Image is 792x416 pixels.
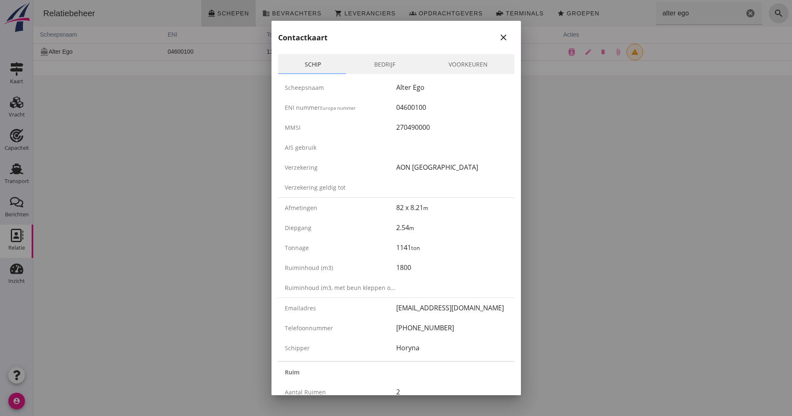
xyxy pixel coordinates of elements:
[128,43,227,60] td: 04600100
[3,7,69,19] div: Relatiebeheer
[285,368,300,376] strong: Ruim
[285,163,396,172] div: Verzekering
[285,123,396,132] div: MMSI
[396,262,508,272] div: 1800
[396,203,508,213] div: 82 x 8.21
[396,387,508,397] div: 2
[712,8,722,18] i: Wis Zoeken...
[396,162,508,172] div: AON [GEOGRAPHIC_DATA]
[396,102,508,112] div: 04600100
[285,103,396,112] div: ENI nummer
[285,388,326,396] span: Aantal ruimen
[463,10,470,17] i: front_loader
[229,10,237,17] i: business
[285,203,396,212] div: Afmetingen
[396,303,508,313] div: [EMAIL_ADDRESS][DOMAIN_NAME]
[360,27,438,43] th: lengte
[278,32,328,43] h2: Contactkaart
[411,244,420,252] small: ton
[396,343,508,353] div: Horyna
[581,48,589,56] i: attach_file
[567,49,573,55] i: delete
[376,10,383,17] i: groups
[438,43,523,60] td: 8,21
[472,10,511,17] span: Terminals
[423,204,428,212] small: m
[348,54,422,74] a: Bedrijf
[360,43,438,60] td: 82
[238,10,288,17] span: Bevrachters
[293,43,360,60] td: 1800
[498,32,508,42] i: close
[385,10,450,17] span: Opdrachtgevers
[311,10,362,17] span: Leveranciers
[285,183,396,192] div: Verzekering geldig tot
[598,48,605,56] i: warning
[278,54,348,74] a: Schip
[285,324,396,332] div: Telefoonnummer
[128,27,227,43] th: ENI
[227,27,293,43] th: ton
[285,143,396,152] div: AIS gebruik
[396,82,508,92] div: Alter Ego
[396,323,508,333] div: [PHONE_NUMBER]
[422,54,514,74] a: Voorkeuren
[533,10,566,17] span: Groepen
[184,10,216,17] span: Schepen
[285,344,396,352] div: Schipper
[285,283,396,292] div: Ruiminhoud (m3, met beun kleppen open)
[285,263,396,272] div: Ruiminhoud (m3)
[438,27,523,43] th: breedte
[524,10,531,17] i: star
[740,8,750,18] i: search
[396,223,508,233] div: 2.54
[396,122,508,132] div: 270490000
[320,105,356,111] small: Europa nummer
[285,304,396,312] div: Emailadres
[409,224,414,232] small: m
[175,10,182,17] i: directions_boat
[285,243,396,252] div: Tonnage
[285,223,396,232] div: Diepgang
[7,47,15,56] i: directions_boat
[293,27,360,43] th: m3
[551,48,559,56] i: edit
[227,43,293,60] td: 1141
[535,48,542,56] i: contacts
[285,83,396,92] div: Scheepsnaam
[301,10,309,17] i: shopping_cart
[523,27,759,43] th: acties
[396,243,508,253] div: 1141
